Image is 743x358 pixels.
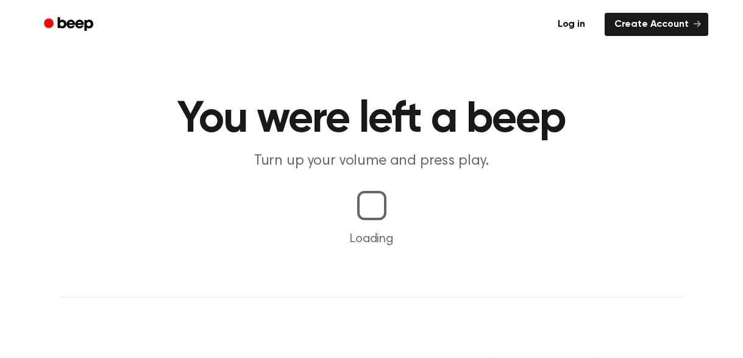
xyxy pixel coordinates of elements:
a: Beep [35,13,104,37]
a: Create Account [605,13,708,36]
h1: You were left a beep [60,98,684,141]
a: Log in [546,10,597,38]
p: Loading [15,230,728,248]
p: Turn up your volume and press play. [138,151,606,171]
